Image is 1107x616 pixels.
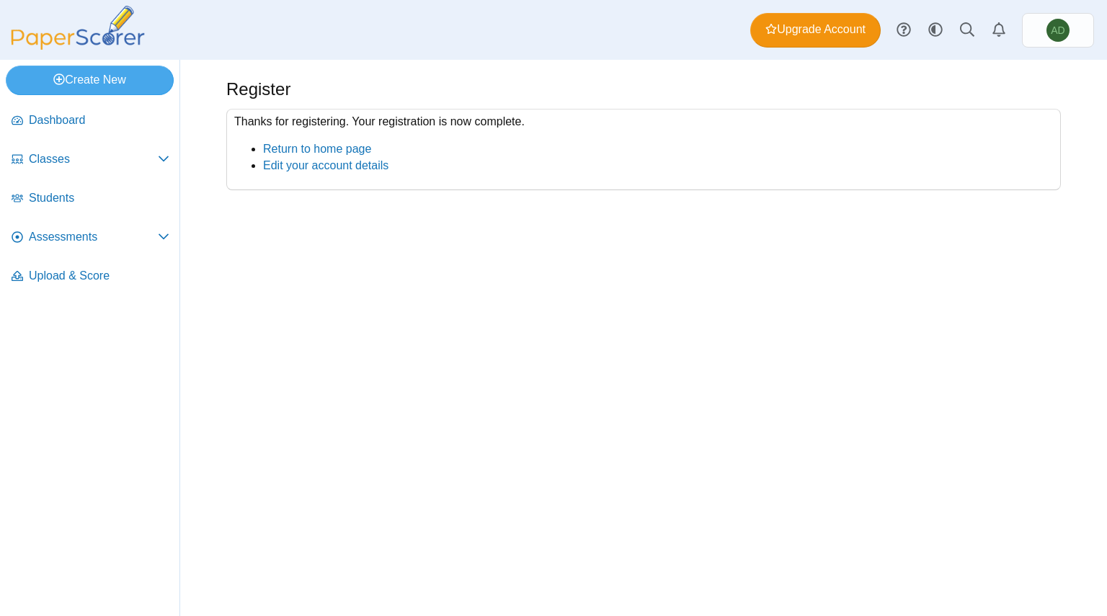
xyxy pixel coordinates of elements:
a: Alexandra Daniels [1022,13,1094,48]
span: Alexandra Daniels [1046,19,1070,42]
img: PaperScorer [6,6,150,50]
a: Alerts [983,14,1015,46]
div: Thanks for registering. Your registration is now complete. [226,109,1061,190]
a: Classes [6,143,175,177]
a: Students [6,182,175,216]
a: Assessments [6,220,175,255]
span: Assessments [29,229,158,245]
a: Create New [6,66,174,94]
a: Upgrade Account [750,13,881,48]
span: Classes [29,151,158,167]
a: Dashboard [6,104,175,138]
a: Return to home page [263,143,371,155]
a: PaperScorer [6,40,150,52]
span: Students [29,190,169,206]
h1: Register [226,77,290,102]
span: Upload & Score [29,268,169,284]
a: Edit your account details [263,159,388,171]
span: Dashboard [29,112,169,128]
span: Alexandra Daniels [1051,25,1064,35]
a: Upload & Score [6,259,175,294]
span: Upgrade Account [765,22,866,37]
